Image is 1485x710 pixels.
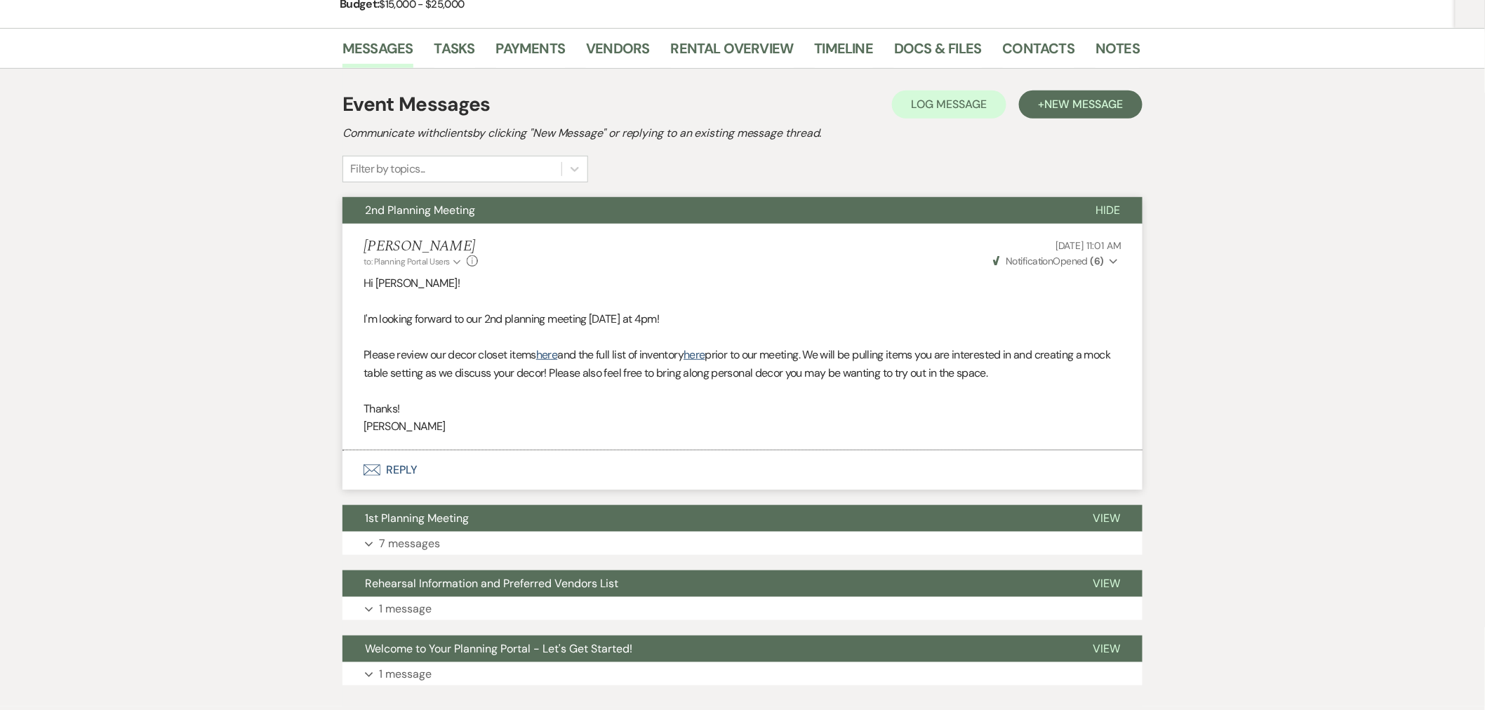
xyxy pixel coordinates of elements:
button: 7 messages [342,532,1143,556]
button: 2nd Planning Meeting [342,197,1073,224]
span: View [1093,576,1120,591]
button: View [1070,570,1143,597]
h2: Communicate with clients by clicking "New Message" or replying to an existing message thread. [342,125,1143,142]
h1: Event Messages [342,90,491,119]
span: View [1093,511,1120,525]
p: I'm looking forward to our 2nd planning meeting [DATE] at 4pm! [364,310,1121,328]
p: Thanks! [364,400,1121,418]
button: View [1070,505,1143,532]
span: Welcome to Your Planning Portal - Let's Get Started! [365,641,632,656]
p: 7 messages [379,535,440,553]
a: here [684,347,705,362]
span: View [1093,641,1120,656]
span: Opened [993,255,1104,267]
a: Docs & Files [894,37,981,68]
button: Rehearsal Information and Preferred Vendors List [342,570,1070,597]
button: Hide [1073,197,1143,224]
a: Tasks [434,37,475,68]
span: New Message [1045,97,1123,112]
button: Welcome to Your Planning Portal - Let's Get Started! [342,636,1070,662]
span: 1st Planning Meeting [365,511,469,525]
p: Please review our decor closet items and the full list of inventory prior to our meeting. We will... [364,346,1121,382]
span: Notification [1006,255,1053,267]
span: Log Message [912,97,987,112]
a: Contacts [1003,37,1075,68]
button: +New Message [1019,91,1143,119]
a: Payments [496,37,566,68]
span: 2nd Planning Meeting [365,203,475,217]
a: Timeline [815,37,874,68]
span: Rehearsal Information and Preferred Vendors List [365,576,618,591]
h5: [PERSON_NAME] [364,238,478,255]
button: Reply [342,450,1143,490]
button: Log Message [892,91,1006,119]
p: [PERSON_NAME] [364,417,1121,436]
span: [DATE] 11:01 AM [1056,239,1121,252]
button: NotificationOpened (6) [991,254,1121,269]
a: here [536,347,557,362]
button: 1st Planning Meeting [342,505,1070,532]
a: Notes [1096,37,1140,68]
p: 1 message [379,665,432,683]
button: to: Planning Portal Users [364,255,463,268]
a: Vendors [586,37,649,68]
p: Hi [PERSON_NAME]! [364,274,1121,293]
button: View [1070,636,1143,662]
p: 1 message [379,600,432,618]
a: Messages [342,37,413,68]
div: Filter by topics... [350,161,425,177]
span: Hide [1096,203,1120,217]
strong: ( 6 ) [1091,255,1104,267]
button: 1 message [342,662,1143,686]
a: Rental Overview [671,37,794,68]
span: to: Planning Portal Users [364,256,450,267]
button: 1 message [342,597,1143,621]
